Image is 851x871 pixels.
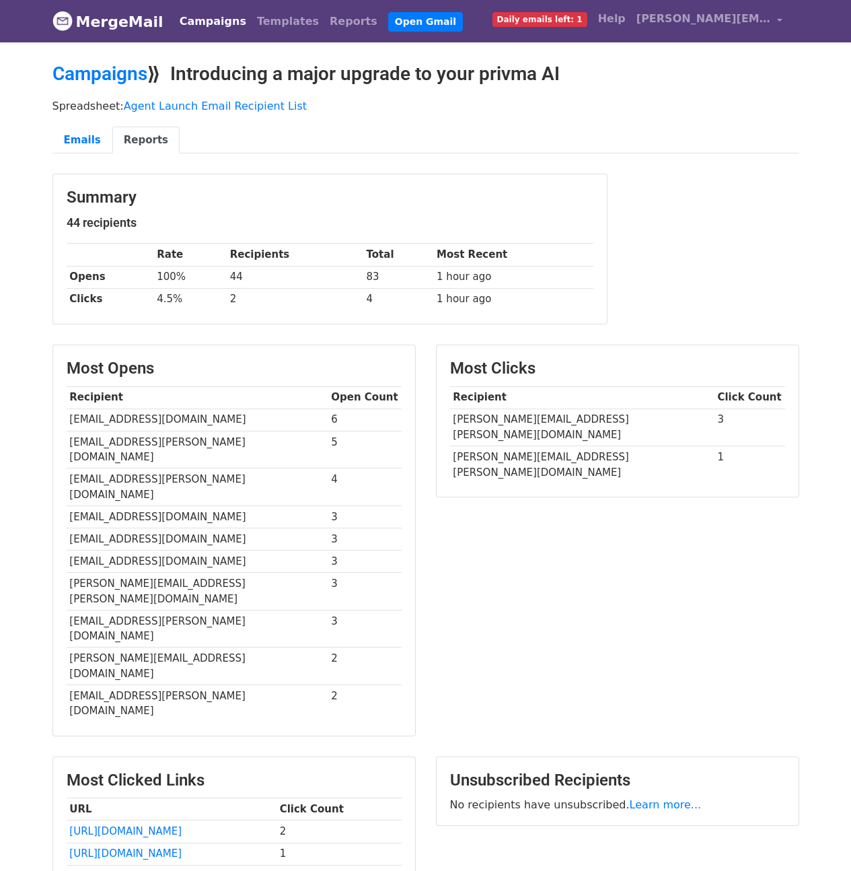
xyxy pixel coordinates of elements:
td: 2 [328,685,402,722]
td: 3 [328,610,402,648]
th: Recipient [450,386,714,409]
td: [EMAIL_ADDRESS][PERSON_NAME][DOMAIN_NAME] [67,610,328,648]
td: 3 [328,528,402,551]
td: [PERSON_NAME][EMAIL_ADDRESS][DOMAIN_NAME] [67,648,328,685]
td: 3 [328,551,402,573]
span: [PERSON_NAME][EMAIL_ADDRESS][DOMAIN_NAME] [636,11,771,27]
th: Recipient [67,386,328,409]
td: 2 [328,648,402,685]
h3: Most Clicks [450,359,785,378]
a: Templates [252,8,324,35]
p: Spreadsheet: [52,99,799,113]
a: Daily emails left: 1 [487,5,593,32]
td: 1 [714,446,785,483]
p: No recipients have unsubscribed. [450,798,785,812]
a: Agent Launch Email Recipient List [124,100,307,112]
a: Campaigns [174,8,252,35]
th: Clicks [67,288,154,310]
th: Open Count [328,386,402,409]
span: Daily emails left: 1 [492,12,587,27]
th: Click Count [714,386,785,409]
a: [PERSON_NAME][EMAIL_ADDRESS][DOMAIN_NAME] [631,5,788,37]
td: 2 [227,288,363,310]
td: 4.5% [153,288,226,310]
td: 1 [276,843,402,865]
td: 4 [363,288,434,310]
h2: ⟫ Introducing a major upgrade to your privma AI [52,63,799,85]
th: Rate [153,244,226,266]
a: MergeMail [52,7,163,36]
a: Emails [52,127,112,154]
td: [EMAIL_ADDRESS][DOMAIN_NAME] [67,409,328,431]
img: MergeMail logo [52,11,73,31]
h3: Unsubscribed Recipients [450,771,785,790]
td: [PERSON_NAME][EMAIL_ADDRESS][PERSON_NAME][DOMAIN_NAME] [450,446,714,483]
td: 83 [363,266,434,288]
td: 1 hour ago [433,266,593,288]
a: [URL][DOMAIN_NAME] [69,825,182,837]
td: [PERSON_NAME][EMAIL_ADDRESS][PERSON_NAME][DOMAIN_NAME] [67,573,328,611]
td: 6 [328,409,402,431]
h3: Summary [67,188,593,207]
th: Most Recent [433,244,593,266]
h3: Most Opens [67,359,402,378]
a: Campaigns [52,63,147,85]
td: [PERSON_NAME][EMAIL_ADDRESS][PERSON_NAME][DOMAIN_NAME] [450,409,714,446]
td: 3 [328,506,402,528]
a: Reports [324,8,383,35]
a: [URL][DOMAIN_NAME] [69,847,182,860]
td: [EMAIL_ADDRESS][DOMAIN_NAME] [67,506,328,528]
h3: Most Clicked Links [67,771,402,790]
th: Click Count [276,798,402,821]
a: Reports [112,127,180,154]
td: [EMAIL_ADDRESS][PERSON_NAME][DOMAIN_NAME] [67,685,328,722]
td: 100% [153,266,226,288]
a: Learn more... [630,798,702,811]
td: 1 hour ago [433,288,593,310]
td: 4 [328,468,402,506]
td: 2 [276,821,402,843]
th: Total [363,244,434,266]
th: URL [67,798,276,821]
td: [EMAIL_ADDRESS][PERSON_NAME][DOMAIN_NAME] [67,431,328,468]
a: Open Gmail [388,12,463,32]
a: Help [593,5,631,32]
td: 5 [328,431,402,468]
td: 44 [227,266,363,288]
td: [EMAIL_ADDRESS][DOMAIN_NAME] [67,528,328,551]
td: 3 [714,409,785,446]
td: 3 [328,573,402,611]
h5: 44 recipients [67,215,593,230]
th: Recipients [227,244,363,266]
td: [EMAIL_ADDRESS][PERSON_NAME][DOMAIN_NAME] [67,468,328,506]
td: [EMAIL_ADDRESS][DOMAIN_NAME] [67,551,328,573]
th: Opens [67,266,154,288]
